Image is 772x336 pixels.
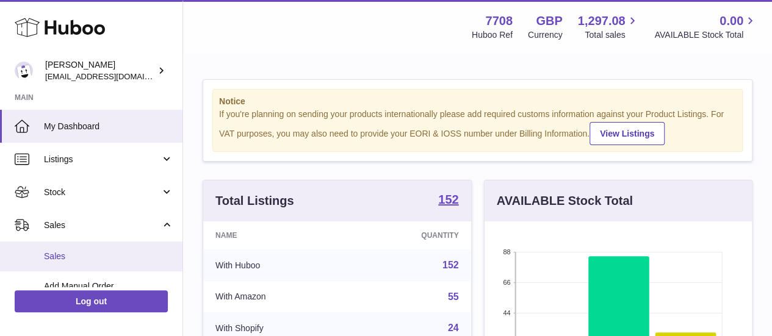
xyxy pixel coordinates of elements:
[578,13,626,29] span: 1,297.08
[45,71,179,81] span: [EMAIL_ADDRESS][DOMAIN_NAME]
[44,121,173,132] span: My Dashboard
[585,29,639,41] span: Total sales
[485,13,513,29] strong: 7708
[503,309,510,316] text: 44
[448,323,459,333] a: 24
[528,29,563,41] div: Currency
[219,96,736,107] strong: Notice
[203,221,369,249] th: Name
[536,13,562,29] strong: GBP
[590,122,665,145] a: View Listings
[44,220,161,231] span: Sales
[369,221,471,249] th: Quantity
[44,154,161,165] span: Listings
[215,193,294,209] h3: Total Listings
[654,13,757,41] a: 0.00 AVAILABLE Stock Total
[503,248,510,256] text: 88
[15,290,168,312] a: Log out
[503,279,510,286] text: 66
[15,62,33,80] img: internalAdmin-7708@internal.huboo.com
[654,29,757,41] span: AVAILABLE Stock Total
[438,193,458,208] a: 152
[438,193,458,206] strong: 152
[44,251,173,262] span: Sales
[578,13,640,41] a: 1,297.08 Total sales
[44,281,173,292] span: Add Manual Order
[472,29,513,41] div: Huboo Ref
[720,13,743,29] span: 0.00
[442,260,459,270] a: 152
[203,249,369,281] td: With Huboo
[203,281,369,313] td: With Amazon
[44,187,161,198] span: Stock
[497,193,633,209] h3: AVAILABLE Stock Total
[448,291,459,302] a: 55
[219,109,736,145] div: If you're planning on sending your products internationally please add required customs informati...
[45,59,155,82] div: [PERSON_NAME]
